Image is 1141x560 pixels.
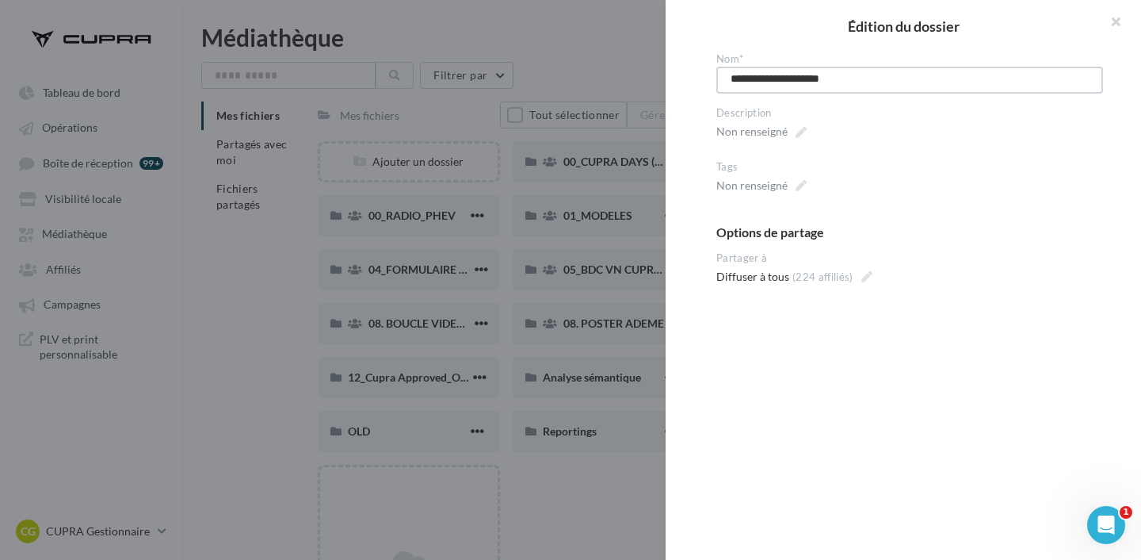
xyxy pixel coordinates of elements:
[792,270,853,285] div: (224 affiliés)
[716,251,1103,266] div: Partager à
[716,160,1103,175] div: Tags
[716,269,789,285] div: Diffuser à tous
[691,19,1116,33] h2: Édition du dossier
[716,106,1103,121] div: Description
[716,226,1103,239] div: Options de partage
[716,178,788,194] div: Non renseigné
[1120,506,1132,519] span: 1
[1087,506,1125,544] iframe: Intercom live chat
[716,121,807,143] span: Non renseigné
